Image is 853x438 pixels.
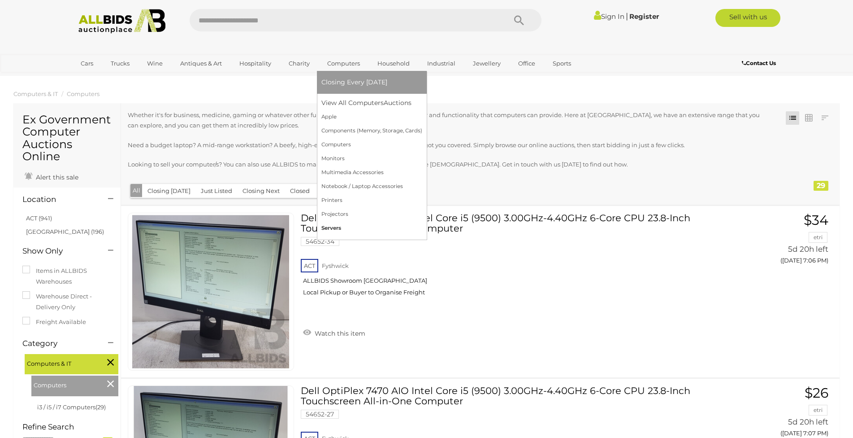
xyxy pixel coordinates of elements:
p: Looking to sell your computer/s? You can also use ALLBIDS to make the most of your return, withou... [128,159,767,170]
button: Featured [315,184,352,198]
label: Items in ALLBIDS Warehouses [22,266,112,287]
button: Just Listed [195,184,238,198]
a: Register [629,12,659,21]
a: Household [372,56,416,71]
p: Whether it's for business, medicine, gaming or whatever other function, nothing beats the sheer p... [128,110,767,131]
span: Computers [34,378,101,390]
a: Watch this item [301,326,368,339]
a: Antiques & Art [174,56,228,71]
a: [GEOGRAPHIC_DATA] (196) [26,228,104,235]
a: Sports [547,56,577,71]
a: Jewellery [467,56,507,71]
a: Contact Us [742,58,778,68]
a: Sign In [594,12,624,21]
button: Closing [DATE] [142,184,196,198]
span: | [626,11,628,21]
h4: Show Only [22,247,95,255]
span: Watch this item [312,329,365,337]
a: ACT (941) [26,215,52,222]
a: Sell with us [715,9,780,27]
label: Warehouse Direct - Delivery Only [22,291,112,312]
span: (29) [95,403,106,411]
a: Wine [141,56,169,71]
button: Closing Next [237,184,285,198]
b: Contact Us [742,60,776,66]
span: $34 [804,212,828,228]
span: Alert this sale [34,173,78,181]
button: All [130,184,143,197]
a: [GEOGRAPHIC_DATA] [75,71,150,86]
div: 29 [814,181,828,191]
button: Search [497,9,541,31]
h4: Location [22,195,95,204]
span: Computers & IT [27,356,94,369]
p: Need a budget laptop? A mid-range workstation? A beefy, high-end rig that can run anything? We've... [128,140,767,150]
a: Alert this sale [22,170,81,183]
a: Charity [283,56,316,71]
a: $34 etri 5d 20h left ([DATE] 7:06 PM) [727,213,831,269]
a: Hospitality [234,56,277,71]
a: Trucks [105,56,135,71]
a: Industrial [421,56,461,71]
a: Office [512,56,541,71]
a: Dell OptiPlex 7470 AIO Intel Core i5 (9500) 3.00GHz-4.40GHz 6-Core CPU 23.8-Inch Touchscreen All-... [307,213,713,303]
a: Computers [67,90,100,97]
label: Freight Available [22,317,86,327]
h1: Ex Government Computer Auctions Online [22,114,112,163]
a: Cars [75,56,99,71]
h4: Refine Search [22,423,118,431]
img: Allbids.com.au [74,9,171,34]
a: Computers [321,56,366,71]
img: 54652-34a.jpg [132,213,289,370]
span: $26 [805,385,828,401]
button: Closed [285,184,315,198]
a: i3 / i5 / i7 Computers(29) [37,403,106,411]
h4: Category [22,339,95,348]
a: Computers & IT [13,90,58,97]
